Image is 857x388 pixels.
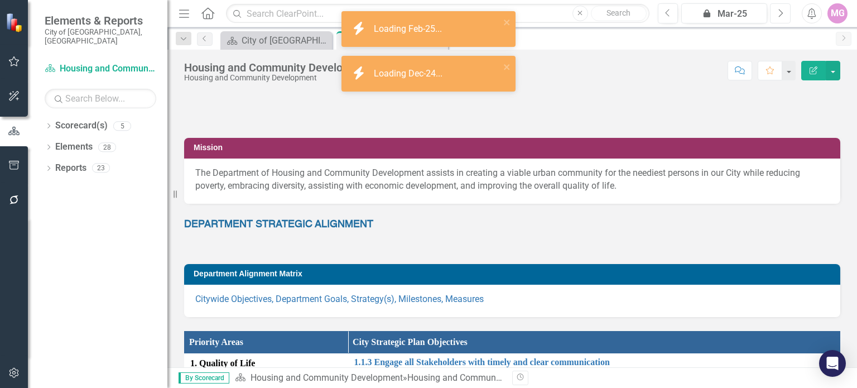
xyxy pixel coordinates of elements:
[179,372,229,384] span: By Scorecard
[45,14,156,27] span: Elements & Reports
[827,3,848,23] button: MG
[113,121,131,131] div: 5
[45,89,156,108] input: Search Below...
[235,372,504,385] div: »
[503,16,511,28] button: close
[190,357,342,370] span: 1. Quality of Life
[184,219,373,229] span: DEPARTMENT STRATEGIC ALIGNMENT
[184,74,374,82] div: Housing and Community Development
[184,61,374,74] div: Housing and Community Development
[819,350,846,377] div: Open Intercom Messenger
[45,63,156,75] a: Housing and Community Development
[185,354,348,381] td: Double-Click to Edit
[194,270,835,278] h3: Department Alignment Matrix
[407,372,560,383] div: Housing and Community Development
[242,33,329,47] div: City of [GEOGRAPHIC_DATA]
[374,68,445,80] div: Loading Dec-24...
[55,162,86,175] a: Reports
[681,3,767,23] button: Mar-25
[374,23,445,36] div: Loading Feb-25...
[226,4,649,23] input: Search ClearPoint...
[503,60,511,73] button: close
[6,12,25,32] img: ClearPoint Strategy
[98,142,116,152] div: 28
[195,294,484,304] a: Citywide Objectives, Department Goals, Strategy(s), Milestones, Measures
[591,6,647,21] button: Search
[92,164,110,173] div: 23
[354,357,834,367] a: 1.1.3 Engage all Stakeholders with timely and clear communication
[55,119,108,132] a: Scorecard(s)
[685,7,763,21] div: Mar-25
[195,167,829,193] p: The Department of Housing and Community Development assists in creating a viable urban community ...
[45,27,156,46] small: City of [GEOGRAPHIC_DATA], [GEOGRAPHIC_DATA]
[251,372,403,383] a: Housing and Community Development
[194,143,835,152] h3: Mission
[606,8,630,17] span: Search
[55,141,93,154] a: Elements
[223,33,329,47] a: City of [GEOGRAPHIC_DATA]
